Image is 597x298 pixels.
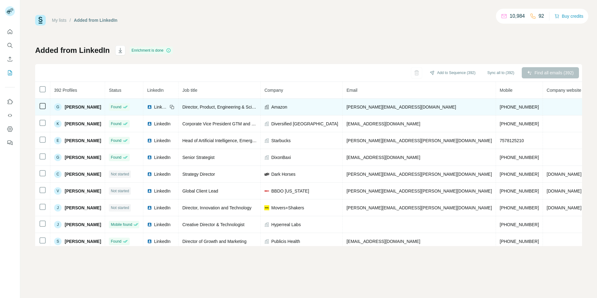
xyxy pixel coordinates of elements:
[182,121,267,126] span: Corporate Vice President GTM and Delivery
[500,105,539,109] span: [PHONE_NUMBER]
[130,47,173,54] div: Enrichment is done
[154,205,170,211] span: LinkedIn
[547,172,581,177] span: [DOMAIN_NAME]
[154,238,170,244] span: LinkedIn
[271,221,301,228] span: Hyperreal Labs
[264,88,283,93] span: Company
[111,222,132,227] span: Mobile found
[154,188,170,194] span: LinkedIn
[182,189,218,193] span: Global Client Lead
[346,189,492,193] span: [PERSON_NAME][EMAIL_ADDRESS][PERSON_NAME][DOMAIN_NAME]
[500,189,539,193] span: [PHONE_NUMBER]
[5,123,15,135] button: Dashboard
[346,155,420,160] span: [EMAIL_ADDRESS][DOMAIN_NAME]
[182,105,308,109] span: Director, Product, Engineering & Science—Amazon Ads (AdTech)
[500,155,539,160] span: [PHONE_NUMBER]
[54,137,62,144] div: E
[65,221,101,228] span: [PERSON_NAME]
[111,239,121,244] span: Found
[147,88,164,93] span: LinkedIn
[271,171,295,177] span: Dark Horses
[154,121,170,127] span: LinkedIn
[271,205,304,211] span: Movers+Shakers
[182,155,215,160] span: Senior Strategist
[5,54,15,65] button: Enrich CSV
[346,88,357,93] span: Email
[147,138,152,143] img: LinkedIn logo
[182,239,246,244] span: Director of Growth and Marketing
[264,205,269,210] img: company-logo
[264,189,269,193] img: company-logo
[65,104,101,110] span: [PERSON_NAME]
[54,103,62,111] div: G
[54,170,62,178] div: C
[182,138,295,143] span: Head of Artificial Intelligence, Emerging Tech, & Innovation
[346,172,492,177] span: [PERSON_NAME][EMAIL_ADDRESS][PERSON_NAME][DOMAIN_NAME]
[182,222,244,227] span: Creative Director & Technologist
[65,188,101,194] span: [PERSON_NAME]
[264,172,269,177] img: company-logo
[65,154,101,161] span: [PERSON_NAME]
[54,238,62,245] div: S
[52,18,67,23] a: My lists
[500,138,524,143] span: 7578125210
[147,239,152,244] img: LinkedIn logo
[5,40,15,51] button: Search
[147,155,152,160] img: LinkedIn logo
[65,205,101,211] span: [PERSON_NAME]
[147,105,152,109] img: LinkedIn logo
[500,222,539,227] span: [PHONE_NUMBER]
[500,121,539,126] span: [PHONE_NUMBER]
[425,68,480,77] button: Add to Sequence (392)
[346,121,420,126] span: [EMAIL_ADDRESS][DOMAIN_NAME]
[35,15,46,26] img: Surfe Logo
[111,104,121,110] span: Found
[111,171,129,177] span: Not started
[147,121,152,126] img: LinkedIn logo
[5,137,15,148] button: Feedback
[500,205,539,210] span: [PHONE_NUMBER]
[65,238,101,244] span: [PERSON_NAME]
[109,88,121,93] span: Status
[483,68,519,77] button: Sync all to (392)
[70,17,71,23] li: /
[554,12,583,21] button: Buy credits
[182,88,197,93] span: Job title
[111,205,129,211] span: Not started
[271,104,287,110] span: Amazon
[54,120,62,128] div: K
[346,105,456,109] span: [PERSON_NAME][EMAIL_ADDRESS][DOMAIN_NAME]
[271,154,291,161] span: DixonBaxi
[154,154,170,161] span: LinkedIn
[111,121,121,127] span: Found
[5,26,15,37] button: Quick start
[271,238,300,244] span: Publicis Health
[54,204,62,212] div: J
[547,205,581,210] span: [DOMAIN_NAME]
[65,121,101,127] span: [PERSON_NAME]
[500,172,539,177] span: [PHONE_NUMBER]
[154,171,170,177] span: LinkedIn
[5,67,15,78] button: My lists
[346,205,492,210] span: [PERSON_NAME][EMAIL_ADDRESS][PERSON_NAME][DOMAIN_NAME]
[111,188,129,194] span: Not started
[154,104,168,110] span: LinkedIn
[147,172,152,177] img: LinkedIn logo
[147,205,152,210] img: LinkedIn logo
[547,189,581,193] span: [DOMAIN_NAME]
[65,171,101,177] span: [PERSON_NAME]
[65,137,101,144] span: [PERSON_NAME]
[487,70,514,76] span: Sync all to (392)
[182,205,251,210] span: Director, Innovation and Technology
[111,155,121,160] span: Found
[111,138,121,143] span: Found
[54,88,77,93] span: 392 Profiles
[5,110,15,121] button: Use Surfe API
[271,121,338,127] span: Diversified [GEOGRAPHIC_DATA]
[346,239,420,244] span: [EMAIL_ADDRESS][DOMAIN_NAME]
[5,96,15,107] button: Use Surfe on LinkedIn
[54,187,62,195] div: V
[35,45,110,55] h1: Added from LinkedIn
[74,17,118,23] div: Added from LinkedIn
[547,88,581,93] span: Company website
